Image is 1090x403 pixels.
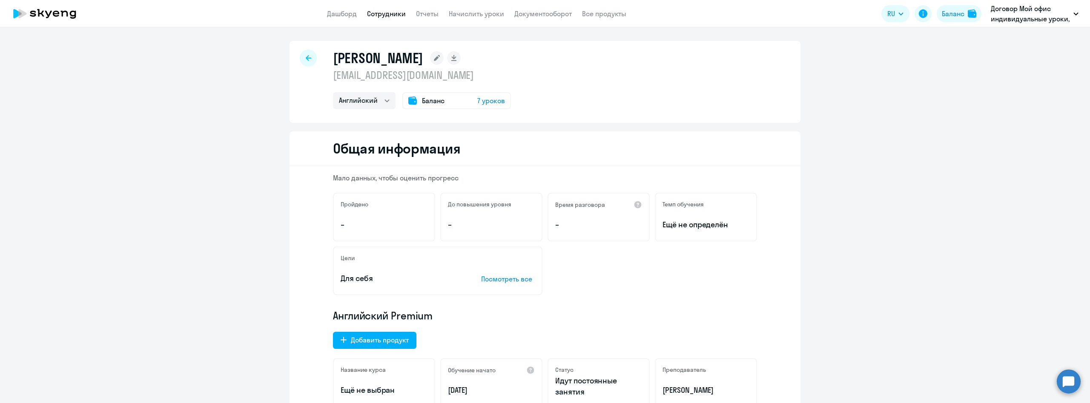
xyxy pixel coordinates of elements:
p: Посмотреть все [481,274,535,284]
p: Идут постоянные занятия [555,375,642,397]
img: balance [968,9,976,18]
div: Добавить продукт [351,335,409,345]
div: Баланс [942,9,964,19]
span: Баланс [422,96,445,106]
h1: [PERSON_NAME] [333,49,423,67]
button: Добавить продукт [333,332,416,349]
a: Все продукты [582,9,626,18]
p: [PERSON_NAME] [663,385,749,396]
p: [DATE] [448,385,535,396]
span: Английский Premium [333,309,433,322]
h5: Преподаватель [663,366,706,374]
p: Договор Мой офис индивидуальные уроки, НОВЫЕ ОБЛАЧНЫЕ ТЕХНОЛОГИИ, ООО [991,3,1070,24]
p: – [555,219,642,230]
h5: До повышения уровня [448,200,511,208]
p: Ещё не выбран [341,385,427,396]
p: Мало данных, чтобы оценить прогресс [333,173,757,183]
a: Начислить уроки [449,9,504,18]
a: Сотрудники [367,9,406,18]
h5: Пройдено [341,200,368,208]
span: RU [887,9,895,19]
a: Документооборот [514,9,572,18]
button: Договор Мой офис индивидуальные уроки, НОВЫЕ ОБЛАЧНЫЕ ТЕХНОЛОГИИ, ООО [987,3,1083,24]
h2: Общая информация [333,140,460,157]
button: Балансbalance [937,5,981,22]
h5: Обучение начато [448,366,496,374]
span: Ещё не определён [663,219,749,230]
a: Дашборд [327,9,357,18]
a: Отчеты [416,9,439,18]
p: – [341,219,427,230]
h5: Темп обучения [663,200,704,208]
h5: Статус [555,366,574,374]
button: RU [881,5,909,22]
p: [EMAIL_ADDRESS][DOMAIN_NAME] [333,68,511,82]
h5: Название курса [341,366,386,374]
span: 7 уроков [477,96,505,106]
p: – [448,219,535,230]
p: Для себя [341,273,455,284]
h5: Цели [341,254,355,262]
h5: Время разговора [555,201,605,209]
